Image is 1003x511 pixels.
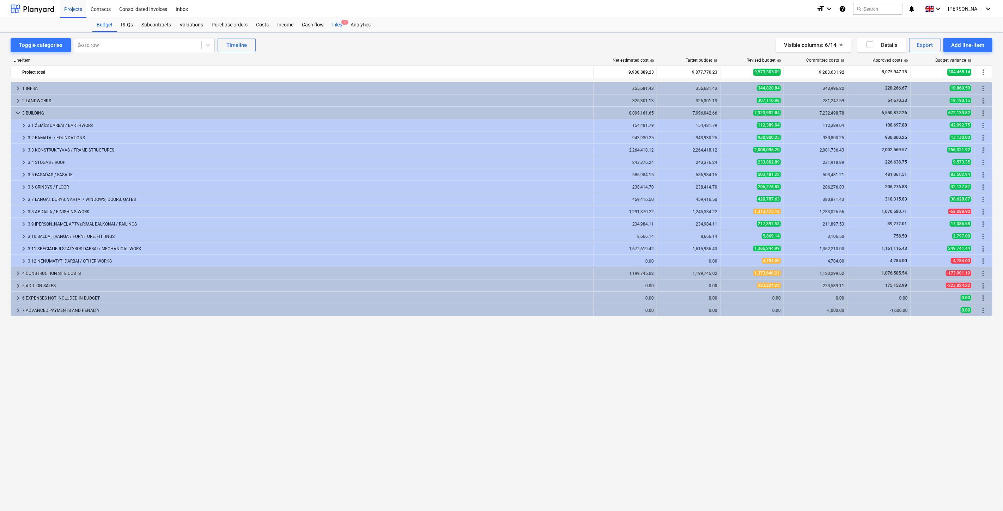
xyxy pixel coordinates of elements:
[979,195,987,204] span: More actions
[979,68,987,76] span: More actions
[28,120,590,131] div: 3.1 ŽEMĖS DARBAI / EARTHWORK
[757,85,781,91] span: 344,820.84
[596,308,654,313] div: 0.00
[753,270,781,276] span: 1,373,646.21
[787,308,844,313] div: -1,000.00
[948,209,971,214] span: -68,088.90
[596,271,654,276] div: 1,199,745.02
[11,58,594,63] div: Line-item
[660,234,717,239] div: 8,666.14
[22,67,590,78] div: Project total
[979,208,987,216] span: More actions
[787,246,844,251] div: 1,362,210.00
[660,222,717,227] div: 234,984.11
[757,98,781,103] span: 307,110.98
[825,5,833,13] i: keyboard_arrow_down
[660,148,717,153] div: 2,264,418.12
[979,282,987,290] span: More actions
[14,282,22,290] span: keyboard_arrow_right
[753,69,781,75] span: 9,573,305.09
[613,58,654,63] div: Net estimated cost
[787,98,844,103] div: 281,247.59
[881,246,908,251] span: 1,161,116.43
[881,271,908,276] span: 1,076,585.54
[660,67,717,78] div: 9,877,770.23
[19,121,28,130] span: keyboard_arrow_right
[979,306,987,315] span: More actions
[22,280,590,291] div: 5 ADD- ON SALES
[19,220,28,228] span: keyboard_arrow_right
[14,84,22,93] span: keyboard_arrow_right
[885,160,908,165] span: 226,638.75
[885,172,908,177] span: 481,061.51
[28,157,590,168] div: 3.4 STOGAS / ROOF
[660,283,717,288] div: 0.00
[839,59,845,63] span: help
[28,181,590,193] div: 3.6 GRINDYS / FLOOR
[873,58,908,63] div: Approved costs
[712,59,718,63] span: help
[19,171,28,179] span: keyboard_arrow_right
[893,234,908,239] span: 758.50
[207,18,252,32] a: Purchase orders
[979,97,987,105] span: More actions
[273,18,298,32] div: Income
[341,20,348,25] span: 7
[943,38,992,52] button: Add line-item
[298,18,328,32] div: Cash flow
[816,5,825,13] i: format_size
[787,86,844,91] div: 343,996.82
[346,18,375,32] a: Analytics
[950,122,971,128] span: 42,092.75
[979,146,987,154] span: More actions
[757,172,781,177] span: 503,481.22
[979,183,987,191] span: More actions
[885,135,908,140] span: 930,800.25
[660,308,717,313] div: 0.00
[757,135,781,140] span: 930,800.25
[19,257,28,265] span: keyboard_arrow_right
[885,123,908,128] span: 108,697.88
[28,218,590,230] div: 3.9 [PERSON_NAME], APTVĖRIMAI, BALKONAI / RAILINGS
[22,305,590,316] div: 7 ADVANCED PAYMENTS AND PENALTY
[787,148,844,153] div: 2,001,736.43
[966,59,972,63] span: help
[979,109,987,117] span: More actions
[979,158,987,167] span: More actions
[950,135,971,140] span: 13,130.00
[908,5,915,13] i: notifications
[22,268,590,279] div: 4 CONSTRUCTION SITE COSTS
[784,41,843,50] div: Visible columns : 6/14
[660,123,717,128] div: 154,481.79
[787,283,844,288] div: 223,589.11
[660,185,717,190] div: 238,414.70
[117,18,137,32] div: RFQs
[787,259,844,264] div: 4,784.00
[979,121,987,130] span: More actions
[660,160,717,165] div: 243,376.24
[660,111,717,116] div: 7,996,042.66
[787,271,844,276] div: 1,123,299.62
[950,85,971,91] span: 10,860.59
[757,122,781,128] span: 112,389.04
[968,477,1003,511] div: Chat Widget
[902,59,908,63] span: help
[28,206,590,217] div: 3.8 APDAILA / FINISHING WORK
[596,259,654,264] div: 0.00
[723,308,781,313] div: 0.00
[850,308,908,313] div: -1,600.00
[753,209,781,214] span: 1,313,473.12
[979,257,987,265] span: More actions
[660,172,717,177] div: 586,984.15
[137,18,175,32] div: Subcontracts
[19,183,28,191] span: keyboard_arrow_right
[660,271,717,276] div: 1,199,745.02
[952,233,971,239] span: 2,797.00
[22,83,590,94] div: 1 INFRA
[596,98,654,103] div: 326,301.13
[14,306,22,315] span: keyboard_arrow_right
[984,5,992,13] i: keyboard_arrow_down
[14,97,22,105] span: keyboard_arrow_right
[885,197,908,202] span: 318,315.83
[889,258,908,263] span: 4,784.00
